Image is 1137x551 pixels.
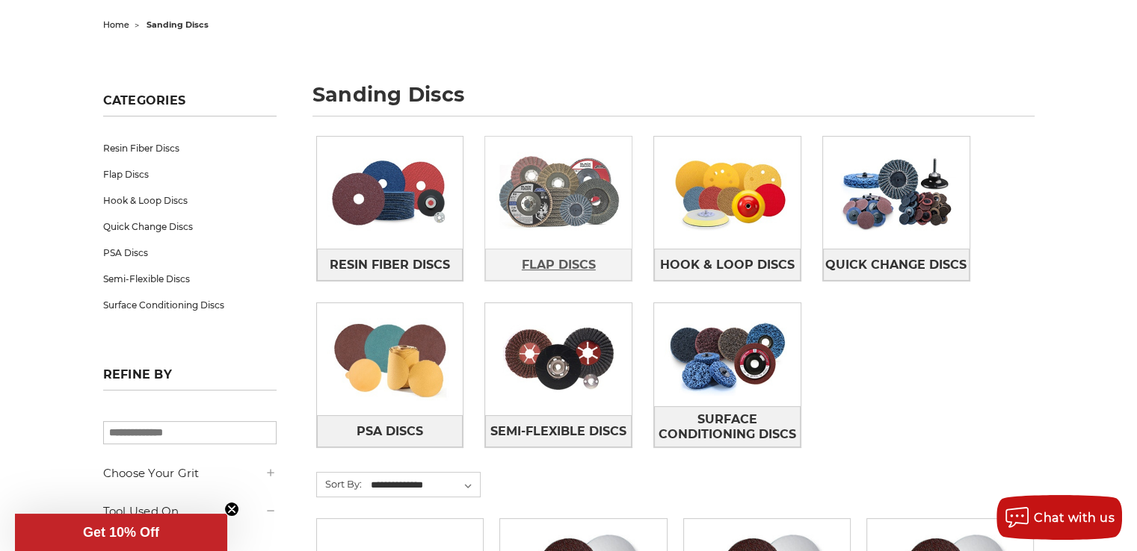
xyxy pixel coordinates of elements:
h5: Tool Used On [103,502,277,520]
h5: Refine by [103,367,277,390]
span: Quick Change Discs [825,252,967,278]
button: Close teaser [224,502,239,517]
a: Flap Discs [103,161,277,187]
a: Resin Fiber Discs [103,135,277,161]
h5: Choose Your Grit [103,464,277,482]
span: Chat with us [1034,511,1115,525]
span: Hook & Loop Discs [660,252,795,278]
h5: Categories [103,93,277,116]
img: Quick Change Discs [823,141,970,244]
a: Hook & Loop Discs [103,187,277,214]
a: Resin Fiber Discs [317,249,463,281]
a: Semi-Flexible Discs [103,266,277,292]
img: Hook & Loop Discs [654,141,801,244]
span: Get 10% Off [83,525,159,540]
span: Semi-Flexible Discs [490,419,626,444]
img: Flap Discs [485,141,632,244]
a: PSA Discs [103,240,277,266]
span: Flap Discs [522,252,596,278]
a: Surface Conditioning Discs [654,406,801,447]
span: sanding discs [147,19,209,30]
img: Semi-Flexible Discs [485,308,632,411]
div: Get 10% OffClose teaser [15,514,227,551]
select: Sort By: [369,474,480,496]
a: Surface Conditioning Discs [103,292,277,318]
img: PSA Discs [317,308,463,411]
img: Surface Conditioning Discs [654,303,801,406]
a: home [103,19,129,30]
a: Semi-Flexible Discs [485,415,632,447]
span: Resin Fiber Discs [330,252,450,278]
a: Quick Change Discs [103,214,277,240]
span: Surface Conditioning Discs [655,407,800,447]
a: Hook & Loop Discs [654,249,801,281]
img: Resin Fiber Discs [317,141,463,244]
a: PSA Discs [317,415,463,447]
h1: sanding discs [312,84,1035,116]
a: Quick Change Discs [823,249,970,281]
button: Chat with us [996,495,1122,540]
a: Flap Discs [485,249,632,281]
label: Sort By: [317,473,362,495]
span: PSA Discs [357,419,423,444]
